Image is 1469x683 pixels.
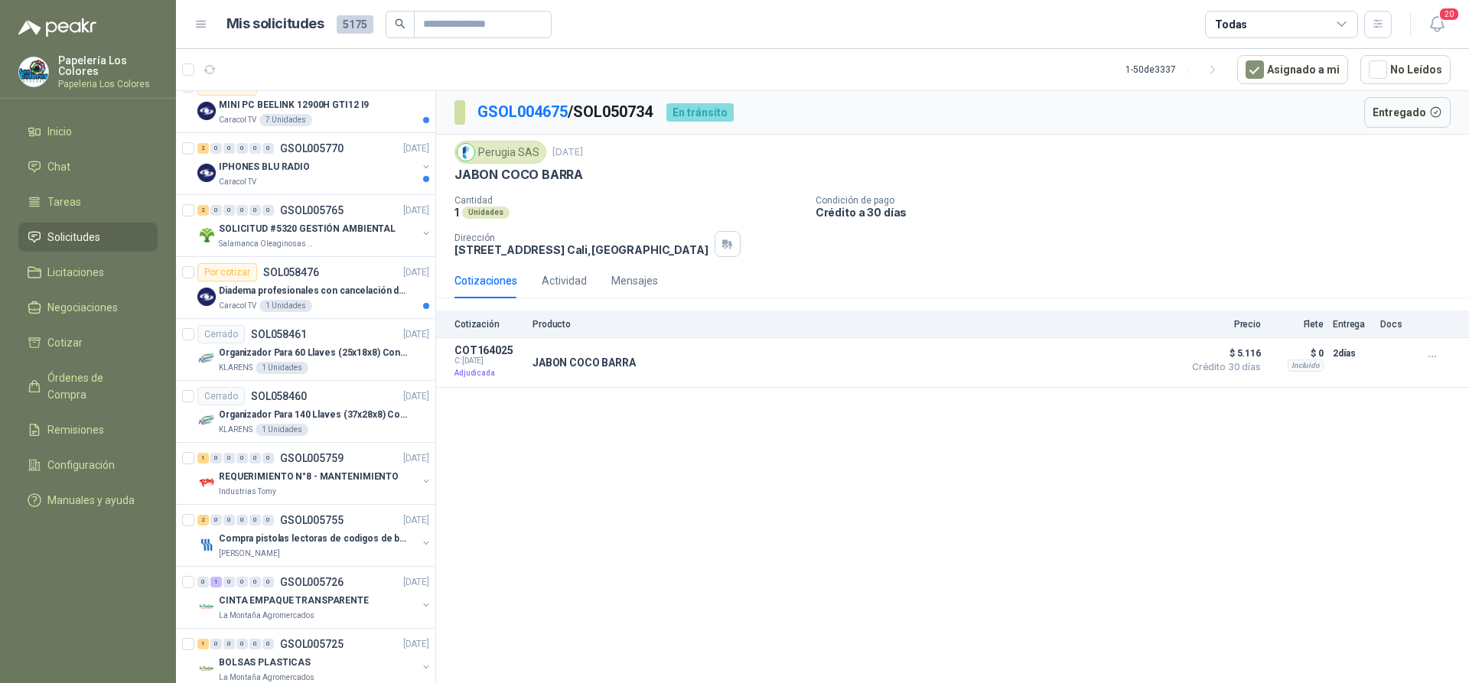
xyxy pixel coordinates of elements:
p: GSOL005759 [280,453,344,463]
img: Company Logo [197,350,216,368]
p: Industrias Tomy [219,486,276,498]
span: Configuración [47,457,115,473]
div: Unidades [462,207,510,219]
a: 2 0 0 0 0 0 GSOL005765[DATE] Company LogoSOLICITUD #5320 GESTIÓN AMBIENTALSalamanca Oleaginosas SAS [197,201,432,250]
div: 0 [249,639,261,649]
p: KLARENS [219,362,252,374]
div: 0 [262,205,274,216]
p: IPHONES BLU RADIO [219,160,310,174]
img: Company Logo [197,659,216,678]
div: 0 [236,205,248,216]
div: 0 [210,143,222,154]
a: Inicio [18,117,158,146]
div: 0 [210,515,222,525]
a: Remisiones [18,415,158,444]
p: [DATE] [403,265,429,280]
div: 0 [249,143,261,154]
span: Inicio [47,123,72,140]
p: [DATE] [403,327,429,342]
div: 0 [236,143,248,154]
div: 0 [236,515,248,525]
p: Crédito a 30 días [816,206,1463,219]
p: Entrega [1333,319,1371,330]
div: Por cotizar [197,263,257,281]
div: 0 [223,453,235,463]
div: Actividad [542,272,587,289]
span: 20 [1438,7,1460,21]
div: 0 [223,515,235,525]
a: Configuración [18,450,158,480]
span: Órdenes de Compra [47,369,143,403]
span: search [395,18,406,29]
p: Papeleria Los Colores [58,80,158,89]
div: 0 [262,639,274,649]
div: 1 Unidades [256,362,308,374]
p: Caracol TV [219,300,256,312]
img: Company Logo [197,535,216,554]
div: 0 [223,639,235,649]
p: SOL058461 [251,329,307,340]
p: GSOL005755 [280,515,344,525]
div: 7 Unidades [259,114,312,126]
p: Adjudicada [454,366,523,381]
div: 1 - 50 de 3337 [1125,57,1225,82]
div: 2 [197,205,209,216]
div: Cerrado [197,387,245,405]
p: SOLICITUD #5320 GESTIÓN AMBIENTAL [219,222,396,236]
div: En tránsito [666,103,734,122]
p: 2 días [1333,344,1371,363]
p: Cotización [454,319,523,330]
span: Remisiones [47,421,104,438]
div: Cerrado [197,325,245,343]
button: Entregado [1364,97,1451,128]
div: 1 Unidades [256,424,308,436]
button: Asignado a mi [1237,55,1348,84]
p: MINI PC BEELINK 12900H GTI12 I9 [219,98,369,112]
div: 0 [249,205,261,216]
div: 0 [236,453,248,463]
a: Órdenes de Compra [18,363,158,409]
a: 0 1 0 0 0 0 GSOL005726[DATE] Company LogoCINTA EMPAQUE TRANSPARENTELa Montaña Agromercados [197,573,432,622]
p: [PERSON_NAME] [219,548,280,560]
div: 0 [210,639,222,649]
div: 0 [262,577,274,587]
span: C: [DATE] [454,356,523,366]
a: CerradoSOL058460[DATE] Company LogoOrganizador Para 140 Llaves (37x28x8) Con CerraduraKLARENS1 Un... [176,381,435,443]
a: Licitaciones [18,258,158,287]
p: Papelería Los Colores [58,55,158,76]
p: Condición de pago [816,195,1463,206]
img: Company Logo [197,288,216,306]
p: BOLSAS PLASTICAS [219,655,311,670]
a: Chat [18,152,158,181]
p: La Montaña Agromercados [219,610,314,622]
div: 0 [262,453,274,463]
p: [DATE] [403,575,429,590]
div: Todas [1215,16,1247,33]
p: KLARENS [219,424,252,436]
img: Company Logo [197,226,216,244]
h1: Mis solicitudes [226,13,324,35]
img: Logo peakr [18,18,96,37]
a: Solicitudes [18,223,158,252]
div: 0 [197,577,209,587]
p: REQUERIMIENTO N°8 - MANTENIMIENTO [219,470,399,484]
div: 1 Unidades [259,300,312,312]
span: Cotizar [47,334,83,351]
div: 0 [223,577,235,587]
img: Company Logo [197,597,216,616]
a: 2 0 0 0 0 0 GSOL005770[DATE] Company LogoIPHONES BLU RADIOCaracol TV [197,139,432,188]
p: [DATE] [403,451,429,466]
div: 0 [249,515,261,525]
p: SOL058476 [263,267,319,278]
img: Company Logo [458,144,474,161]
p: Diadema profesionales con cancelación de ruido en micrófono [219,284,409,298]
p: Organizador Para 140 Llaves (37x28x8) Con Cerradura [219,408,409,422]
a: GSOL004675 [477,102,568,121]
div: 0 [249,453,261,463]
div: 0 [262,515,274,525]
img: Company Logo [19,57,48,86]
p: Docs [1380,319,1411,330]
span: Negociaciones [47,299,118,316]
div: Incluido [1288,359,1324,372]
span: Tareas [47,194,81,210]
